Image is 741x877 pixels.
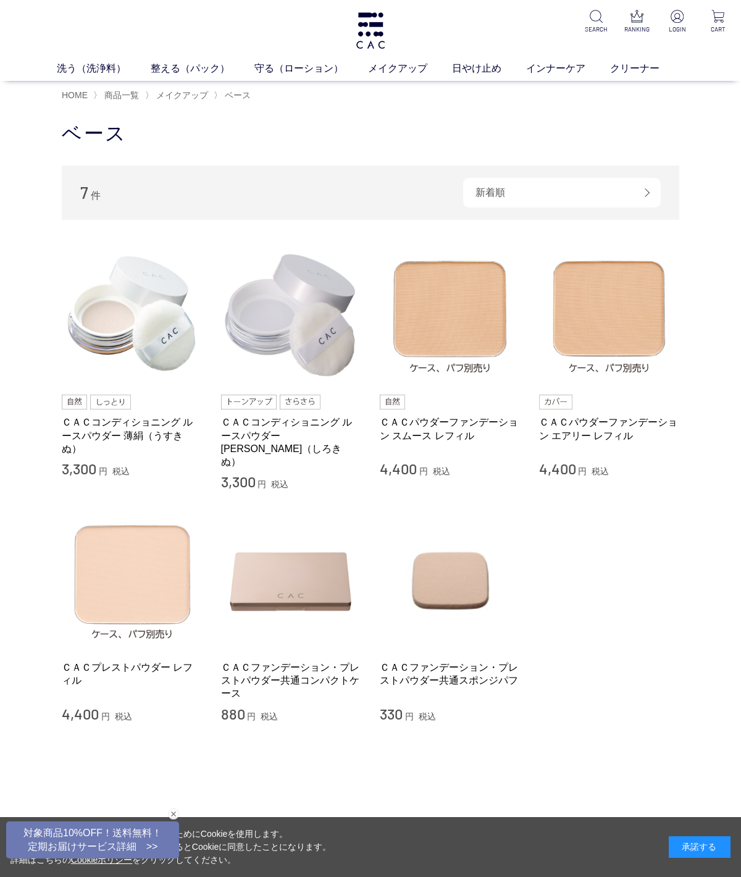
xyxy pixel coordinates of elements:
span: 税込 [261,711,278,721]
a: RANKING [624,10,650,34]
span: 880 [221,705,245,723]
span: 3,300 [62,459,96,477]
span: 税込 [419,711,436,721]
a: SEARCH [583,10,609,34]
a: 整える（パック） [151,61,254,76]
img: トーンアップ [221,395,277,409]
li: 〉 [145,90,211,101]
span: 円 [405,711,414,721]
a: ＣＡＣパウダーファンデーション スムース レフィル [380,416,521,442]
span: 税込 [271,479,288,489]
img: ＣＡＣプレストパウダー レフィル [62,510,203,651]
span: 件 [91,190,101,201]
img: ＣＡＣファンデーション・プレストパウダー共通コンパクトケース [221,510,362,651]
img: ＣＡＣファンデーション・プレストパウダー共通スポンジパフ [380,510,521,651]
img: 自然 [380,395,405,409]
img: しっとり [90,395,131,409]
span: 税込 [592,466,609,476]
div: 承諾する [669,836,731,858]
a: HOME [62,90,88,100]
h1: ベース [62,120,679,147]
a: 守る（ローション） [254,61,368,76]
a: ＣＡＣファンデーション・プレストパウダー共通スポンジパフ [380,661,521,687]
a: メイクアップ [154,90,208,100]
span: 330 [380,705,403,723]
span: 4,400 [380,459,417,477]
span: 7 [80,183,88,202]
span: 税込 [115,711,132,721]
span: 4,400 [62,705,99,723]
span: 円 [101,711,110,721]
span: 税込 [112,466,130,476]
span: 円 [99,466,107,476]
span: 円 [578,466,587,476]
span: 円 [257,479,266,489]
img: ＣＡＣパウダーファンデーション エアリー レフィル [539,245,680,385]
img: logo [354,12,387,49]
a: ベース [222,90,251,100]
span: 商品一覧 [104,90,139,100]
a: ＣＡＣパウダーファンデーション エアリー レフィル [539,416,680,442]
span: メイクアップ [156,90,208,100]
span: 税込 [433,466,450,476]
span: 4,400 [539,459,576,477]
a: インナーケア [526,61,610,76]
p: RANKING [624,25,650,34]
a: ＣＡＣコンディショニング ルースパウダー 薄絹（うすきぬ） [62,416,203,455]
span: 円 [247,711,256,721]
img: ＣＡＣコンディショニング ルースパウダー 白絹（しろきぬ） [221,245,362,385]
p: CART [705,25,731,34]
a: ＣＡＣプレストパウダー レフィル [62,661,203,687]
a: ＣＡＣコンディショニング ルースパウダー [PERSON_NAME]（しろきぬ） [221,416,362,468]
img: 自然 [62,395,87,409]
li: 〉 [214,90,254,101]
a: CART [705,10,731,34]
a: ＣＡＣファンデーション・プレストパウダー共通コンパクトケース [221,661,362,700]
img: さらさら [280,395,320,409]
a: 日やけ止め [452,61,526,76]
a: 洗う（洗浄料） [57,61,151,76]
span: ベース [225,90,251,100]
span: 円 [419,466,428,476]
p: SEARCH [583,25,609,34]
a: メイクアップ [368,61,452,76]
img: ＣＡＣパウダーファンデーション スムース レフィル [380,245,521,385]
span: 3,300 [221,472,256,490]
a: LOGIN [664,10,690,34]
img: ＣＡＣコンディショニング ルースパウダー 薄絹（うすきぬ） [62,245,203,385]
p: LOGIN [664,25,690,34]
li: 〉 [93,90,142,101]
a: 商品一覧 [102,90,139,100]
img: カバー [539,395,572,409]
a: クリーナー [610,61,684,76]
div: 新着順 [463,178,661,208]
